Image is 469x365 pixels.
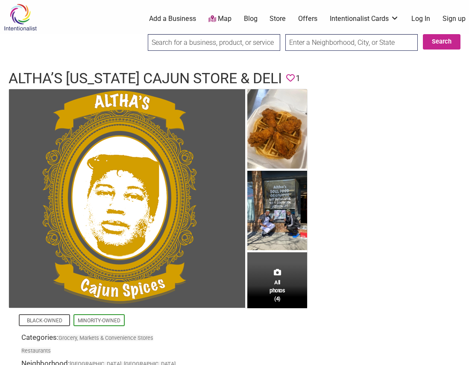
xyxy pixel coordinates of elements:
a: Minority-Owned [78,318,120,324]
a: Sign up [443,14,466,23]
a: Black-Owned [27,318,62,324]
input: Enter a Neighborhood, City, or State [285,34,418,51]
button: Search [423,34,460,50]
a: Store [270,14,286,23]
a: Blog [244,14,258,23]
a: Map [208,14,232,24]
a: Log In [411,14,430,23]
h1: Altha’s [US_STATE] Cajun Store & Deli [9,68,282,89]
a: Grocery, Markets & Convenience Stores [59,335,153,341]
a: Restaurants [21,347,51,354]
div: Categories: [21,332,184,359]
span: 1 [296,72,300,85]
a: Add a Business [149,14,196,23]
a: Intentionalist Cards [330,14,399,23]
input: Search for a business, product, or service [148,34,280,51]
span: All photos (4) [270,278,285,303]
a: Offers [298,14,317,23]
